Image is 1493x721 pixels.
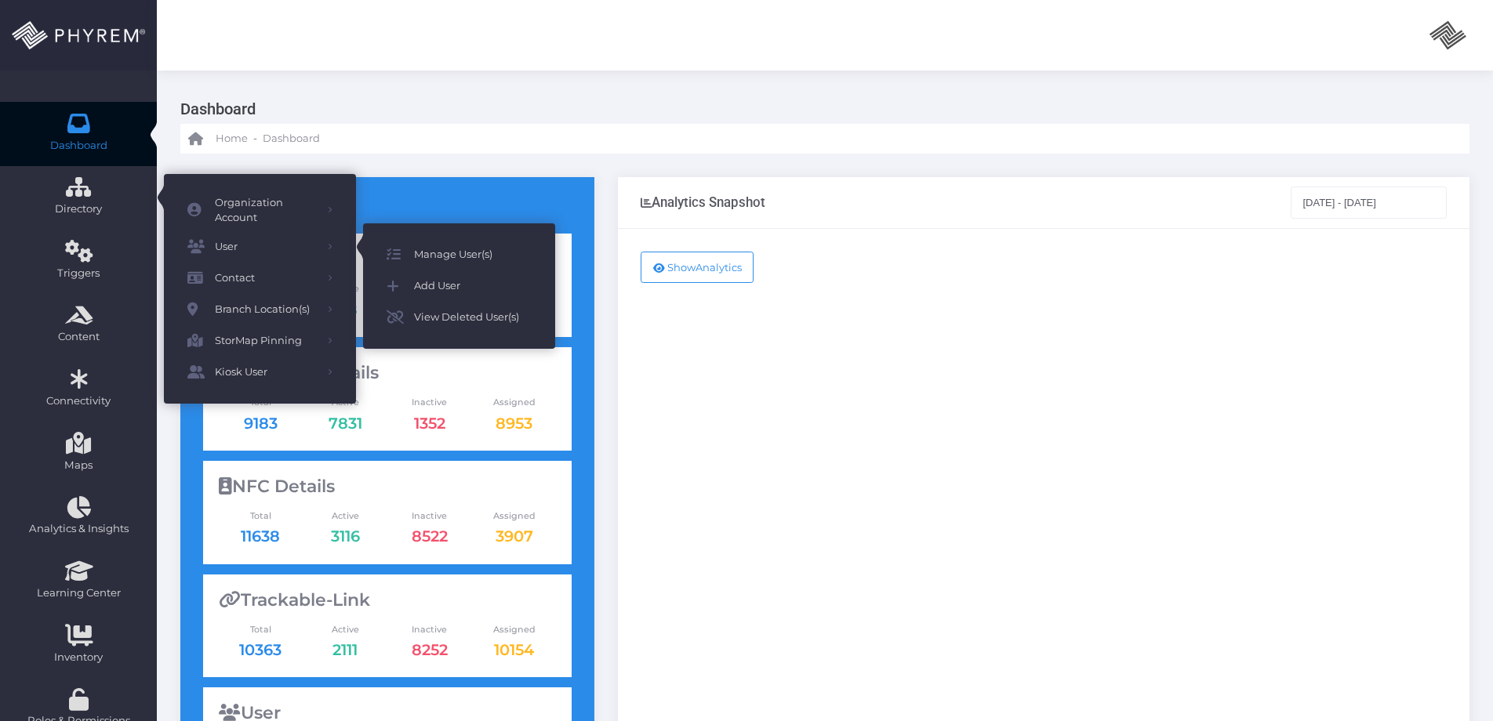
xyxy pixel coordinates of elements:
[64,458,93,473] span: Maps
[219,509,303,523] span: Total
[414,245,532,265] span: Manage User(s)
[10,266,147,281] span: Triggers
[10,393,147,409] span: Connectivity
[164,190,356,231] a: Organization Account
[188,124,248,154] a: Home
[472,509,557,523] span: Assigned
[303,509,387,523] span: Active
[331,527,360,545] a: 3116
[472,396,557,409] span: Assigned
[641,252,754,283] button: ShowAnalytics
[472,623,557,636] span: Assigned
[180,94,1458,124] h3: Dashboard
[363,302,555,333] a: View Deleted User(s)
[10,201,147,217] span: Directory
[1291,187,1448,218] input: Select Date Range
[216,131,248,147] span: Home
[641,194,765,210] div: Analytics Snapshot
[251,131,260,147] li: -
[303,623,387,636] span: Active
[10,650,147,665] span: Inventory
[332,640,358,659] a: 2111
[239,640,282,659] a: 10363
[164,231,356,263] a: User
[10,329,147,345] span: Content
[215,299,317,320] span: Branch Location(s)
[414,276,532,296] span: Add User
[164,294,356,325] a: Branch Location(s)
[263,131,320,147] span: Dashboard
[50,138,107,154] span: Dashboard
[215,195,317,226] span: Organization Account
[667,261,696,274] span: Show
[414,307,532,328] span: View Deleted User(s)
[496,527,533,545] a: 3907
[10,521,147,537] span: Analytics & Insights
[241,527,280,545] a: 11638
[387,623,472,636] span: Inactive
[363,239,555,270] a: Manage User(s)
[387,396,472,409] span: Inactive
[215,362,317,382] span: Kiosk User
[412,527,448,545] a: 8522
[164,325,356,357] a: StorMap Pinning
[263,124,320,154] a: Dashboard
[164,263,356,294] a: Contact
[329,414,362,433] a: 7831
[412,640,448,659] a: 8252
[387,509,472,523] span: Inactive
[219,476,557,497] div: NFC Details
[496,414,532,433] a: 8953
[244,414,278,433] a: 9183
[414,414,445,433] a: 1352
[219,590,557,610] div: Trackable-Link
[215,268,317,288] span: Contact
[219,363,557,383] div: QR-Code Details
[10,585,147,601] span: Learning Center
[215,237,317,257] span: User
[494,640,534,659] a: 10154
[164,357,356,388] a: Kiosk User
[219,623,303,636] span: Total
[363,270,555,302] a: Add User
[215,331,317,351] span: StorMap Pinning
